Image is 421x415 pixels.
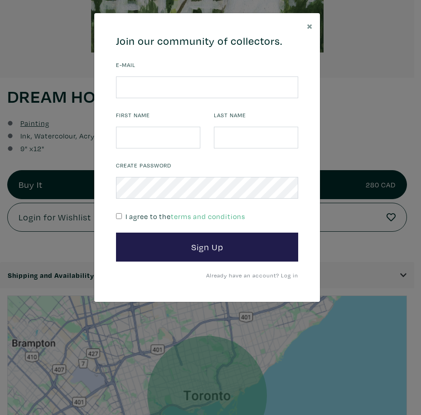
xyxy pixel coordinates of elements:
a: terms and conditions [171,212,245,221]
h4: Join our community of collectors. [116,35,298,48]
p: I agree to the [126,211,245,222]
label: Last Name [214,111,246,119]
label: E-mail [116,61,135,69]
label: First Name [116,111,150,119]
button: Close [300,13,320,38]
a: Already have an account? Log in [206,272,298,279]
span: × [307,19,313,33]
label: Create Password [116,161,171,170]
button: Sign Up [116,233,298,262]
